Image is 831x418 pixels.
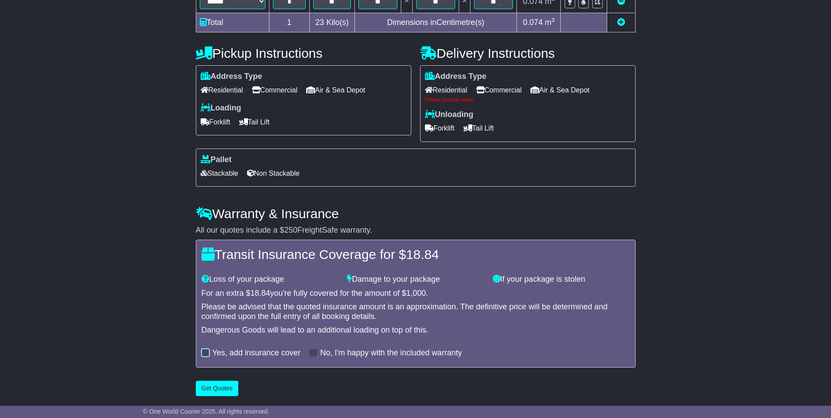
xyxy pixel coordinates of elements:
span: Forklift [425,121,455,135]
span: 18.84 [251,289,270,298]
h4: Pickup Instructions [196,46,411,60]
label: Pallet [201,155,232,165]
h4: Delivery Instructions [420,46,636,60]
span: Air & Sea Depot [306,83,365,97]
sup: 3 [552,17,555,23]
td: Kilo(s) [310,13,355,32]
span: 0.074 [523,18,543,27]
label: Loading [201,103,241,113]
label: Address Type [425,72,487,81]
label: Unloading [425,110,474,120]
span: Residential [201,83,243,97]
span: © One World Courier 2025. All rights reserved. [143,408,269,415]
span: m [545,18,555,27]
td: Total [196,13,269,32]
label: Address Type [201,72,262,81]
span: Forklift [201,115,230,129]
span: Commercial [252,83,297,97]
span: Air & Sea Depot [530,83,590,97]
div: All our quotes include a $ FreightSafe warranty. [196,226,636,235]
div: For an extra $ you're fully covered for the amount of $ . [202,289,630,298]
span: Stackable [201,166,238,180]
a: Add new item [617,18,625,27]
td: Dimensions in Centimetre(s) [354,13,517,32]
h4: Transit Insurance Coverage for $ [202,247,630,262]
label: Yes, add insurance cover [212,348,301,358]
div: Dangerous Goods will lead to an additional loading on top of this. [202,326,630,335]
span: Tail Lift [239,115,270,129]
h4: Warranty & Insurance [196,206,636,221]
label: No, I'm happy with the included warranty [320,348,462,358]
span: 1,000 [406,289,426,298]
span: Tail Lift [463,121,494,135]
span: 18.84 [406,247,439,262]
button: Get Quotes [196,381,239,396]
div: Damage to your package [343,275,488,284]
span: 250 [284,226,297,234]
span: Residential [425,83,467,97]
div: Please provide value [425,97,631,103]
td: 1 [269,13,310,32]
span: 23 [315,18,324,27]
div: If your package is stolen [488,275,634,284]
span: Non Stackable [247,166,300,180]
span: Commercial [476,83,522,97]
div: Please be advised that the quoted insurance amount is an approximation. The definitive price will... [202,302,630,321]
div: Loss of your package [197,275,343,284]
